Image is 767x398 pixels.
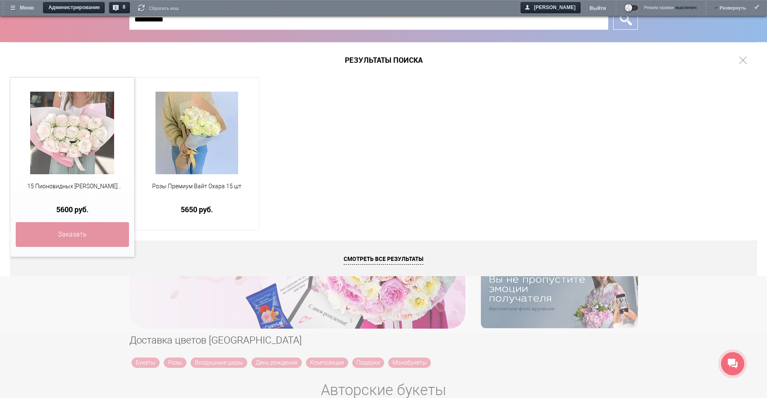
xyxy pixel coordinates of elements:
a: Смотреть все результаты [10,241,757,276]
a: Меню [7,2,39,14]
a: 15 Пионовидных [PERSON_NAME] [GEOGRAPHIC_DATA] [16,182,129,200]
a: 5600 руб. [16,205,129,214]
a: Администрирование [43,2,105,14]
a: Сбросить кеш [138,5,179,13]
span: Смотреть все результаты [344,255,423,265]
a: Развернуть [720,2,746,13]
a: Режим правкивыключен [625,5,697,14]
a: Розы Премиум Вайт Охара 15 шт [140,182,253,200]
a: 8 [109,2,130,14]
img: 15 Пионовидных Роз Вайт Охара [30,92,114,174]
span: 15 Пионовидных [PERSON_NAME] [GEOGRAPHIC_DATA] [16,182,129,191]
a: 5650 руб. [140,205,253,214]
span: Розы Премиум Вайт Охара 15 шт [140,182,253,191]
span: Развернуть [720,2,746,9]
a: [PERSON_NAME] [521,2,581,14]
span: Режим правки [644,5,674,14]
span: выключен [676,5,697,10]
h1: Результаты поиска [10,42,757,78]
span: [PERSON_NAME] [522,2,581,14]
span: 8 [119,2,130,14]
span: Администрирование [44,2,105,14]
img: Розы Премиум Вайт Охара 15 шт [155,92,238,174]
span: Сбросить кеш [149,5,179,12]
span: Меню [8,2,39,14]
a: Выйти [590,2,606,14]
